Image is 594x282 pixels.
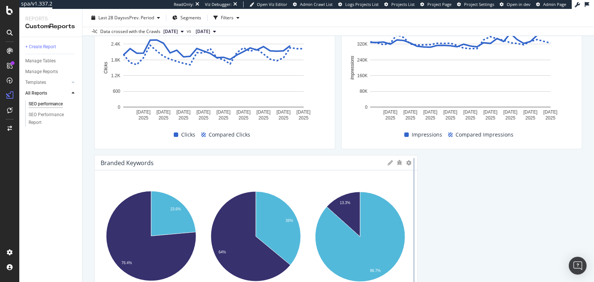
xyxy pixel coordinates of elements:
[345,1,379,7] span: Logs Projects List
[544,109,558,115] text: [DATE]
[196,109,210,115] text: [DATE]
[125,14,154,21] span: vs Prev. Period
[111,42,120,47] text: 2.4K
[187,28,193,35] span: vs
[420,1,451,7] a: Project Page
[340,201,350,205] text: 13.3%
[365,105,368,110] text: 0
[111,58,120,63] text: 1.8K
[463,109,477,115] text: [DATE]
[216,109,231,115] text: [DATE]
[25,43,77,51] a: + Create Report
[370,269,381,273] text: 86.7%
[505,115,515,121] text: 2025
[485,115,495,121] text: 2025
[297,109,311,115] text: [DATE]
[338,1,379,7] a: Logs Projects List
[196,28,210,35] span: 2025 Jul. 17th
[543,1,566,7] span: Admin Page
[180,14,201,21] span: Segments
[205,1,232,7] div: Viz Debugger:
[357,58,368,63] text: 240K
[113,89,120,94] text: 600
[464,1,494,7] span: Project Settings
[136,109,150,115] text: [DATE]
[446,115,456,121] text: 2025
[300,1,333,7] span: Admin Crawl List
[219,115,229,121] text: 2025
[569,257,587,275] div: Open Intercom Messenger
[159,115,169,121] text: 2025
[163,28,178,35] span: 2025 Aug. 26th
[360,89,368,94] text: 80K
[193,27,219,36] button: [DATE]
[103,62,108,74] text: Clicks
[383,109,397,115] text: [DATE]
[25,79,46,86] div: Templates
[25,68,58,76] div: Manage Reports
[357,42,368,47] text: 320K
[181,130,195,139] span: Clicks
[249,1,287,7] a: Open Viz Editor
[25,57,56,65] div: Manage Tables
[25,79,69,86] a: Templates
[357,73,368,78] text: 160K
[396,160,402,165] div: bug
[391,1,415,7] span: Projects List
[483,109,497,115] text: [DATE]
[98,14,125,21] span: Last 28 Days
[350,56,355,80] text: Impressions
[170,207,181,211] text: 23.6%
[507,1,531,7] span: Open in dev
[210,12,242,24] button: Filters
[179,115,189,121] text: 2025
[218,250,226,254] text: 64%
[25,57,77,65] a: Manage Tables
[156,109,170,115] text: [DATE]
[236,109,251,115] text: [DATE]
[425,115,435,121] text: 2025
[545,115,555,121] text: 2025
[100,28,160,35] div: Data crossed with the Crawls
[347,24,573,123] svg: A chart.
[25,89,47,97] div: All Reports
[238,115,248,121] text: 2025
[121,261,132,265] text: 76.4%
[221,14,234,21] div: Filters
[174,1,194,7] div: ReadOnly:
[160,27,187,36] button: [DATE]
[29,100,77,108] a: SEO performance
[176,109,190,115] text: [DATE]
[443,109,457,115] text: [DATE]
[101,24,326,123] svg: A chart.
[500,1,531,7] a: Open in dev
[25,15,76,22] div: Reports
[457,1,494,7] a: Project Settings
[88,12,163,24] button: Last 28 DaysvsPrev. Period
[385,115,395,121] text: 2025
[525,115,535,121] text: 2025
[456,130,513,139] span: Compared Impressions
[298,115,309,121] text: 2025
[29,111,77,127] a: SEO Performance Report
[111,73,120,78] text: 1.2K
[257,1,287,7] span: Open Viz Editor
[138,115,148,121] text: 2025
[29,100,63,108] div: SEO performance
[277,109,291,115] text: [DATE]
[278,115,288,121] text: 2025
[384,1,415,7] a: Projects List
[101,159,154,167] div: Branded Keywords
[427,1,451,7] span: Project Page
[25,68,77,76] a: Manage Reports
[118,105,120,110] text: 0
[293,1,333,7] a: Admin Crawl List
[285,219,293,223] text: 36%
[466,115,476,121] text: 2025
[29,111,71,127] div: SEO Performance Report
[257,109,271,115] text: [DATE]
[503,109,518,115] text: [DATE]
[523,109,538,115] text: [DATE]
[536,1,566,7] a: Admin Page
